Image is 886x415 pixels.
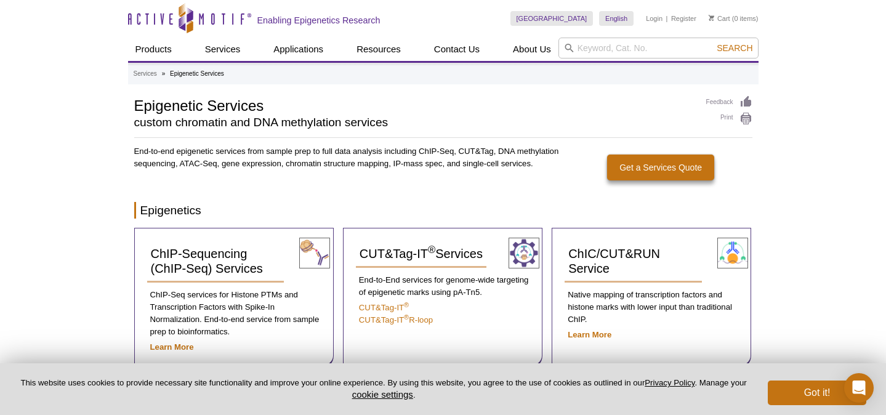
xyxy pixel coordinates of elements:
[565,289,738,326] p: Native mapping of transcription factors and histone marks with lower input than traditional ChIP.
[568,330,611,339] a: Learn More
[607,155,714,180] a: Get a Services Quote
[356,274,530,299] p: End-to-End services for genome-wide targeting of epigenetic marks using pA-Tn5.
[645,378,695,387] a: Privacy Policy
[147,241,284,283] a: ChIP-Sequencing (ChIP-Seq) Services
[134,68,157,79] a: Services
[568,247,660,275] span: ChIC/CUT&RUN Service
[706,112,752,126] a: Print
[709,15,714,21] img: Your Cart
[134,145,560,170] p: End-to-end epigenetic services from sample prep to full data analysis including ChIP-Seq, CUT&Tag...
[709,14,730,23] a: Cart
[134,117,694,128] h2: custom chromatin and DNA methylation services
[349,38,408,61] a: Resources
[565,241,702,283] a: ChIC/CUT&RUN Service
[646,14,662,23] a: Login
[709,11,759,26] li: (0 items)
[151,247,263,275] span: ChIP-Sequencing (ChIP-Seq) Services
[558,38,759,58] input: Keyword, Cat. No.
[844,373,874,403] div: Open Intercom Messenger
[404,301,409,308] sup: ®
[299,238,330,268] img: ChIP-Seq Services
[266,38,331,61] a: Applications
[198,38,248,61] a: Services
[359,315,433,324] a: CUT&Tag-IT®R-loop
[509,238,539,268] img: CUT&Tag-IT® Services
[257,15,381,26] h2: Enabling Epigenetics Research
[666,11,668,26] li: |
[706,95,752,109] a: Feedback
[134,202,752,219] h2: Epigenetics
[20,377,747,401] p: This website uses cookies to provide necessary site functionality and improve your online experie...
[360,247,483,260] span: CUT&Tag-IT Services
[427,38,487,61] a: Contact Us
[428,244,435,256] sup: ®
[599,11,634,26] a: English
[359,303,409,312] a: CUT&Tag-IT®
[717,238,748,268] img: ChIC/CUT&RUN Service
[717,43,752,53] span: Search
[147,289,321,338] p: ChIP-Seq services for Histone PTMs and Transcription Factors with Spike-In Normalization. End-to-...
[510,11,594,26] a: [GEOGRAPHIC_DATA]
[505,38,558,61] a: About Us
[352,389,413,400] button: cookie settings
[162,70,166,77] li: »
[150,342,194,352] a: Learn More
[170,70,224,77] li: Epigenetic Services
[134,95,694,114] h1: Epigenetic Services
[768,381,866,405] button: Got it!
[128,38,179,61] a: Products
[404,313,409,321] sup: ®
[356,241,486,268] a: CUT&Tag-IT®Services
[713,42,756,54] button: Search
[671,14,696,23] a: Register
